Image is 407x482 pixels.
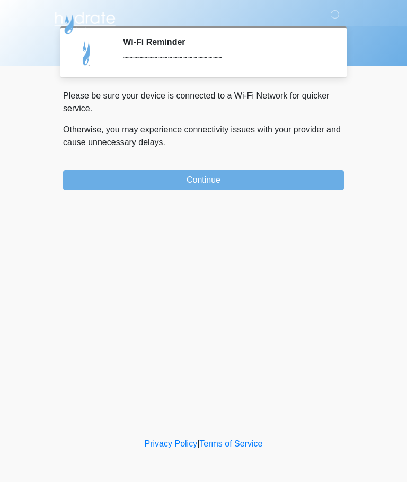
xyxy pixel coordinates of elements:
p: Please be sure your device is connected to a Wi-Fi Network for quicker service. [63,90,344,115]
span: . [163,138,165,147]
img: Hydrate IV Bar - Arcadia Logo [52,8,117,35]
img: Agent Avatar [71,37,103,69]
a: Privacy Policy [145,439,198,448]
div: ~~~~~~~~~~~~~~~~~~~~ [123,51,328,64]
a: Terms of Service [199,439,262,448]
a: | [197,439,199,448]
p: Otherwise, you may experience connectivity issues with your provider and cause unnecessary delays [63,123,344,149]
button: Continue [63,170,344,190]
